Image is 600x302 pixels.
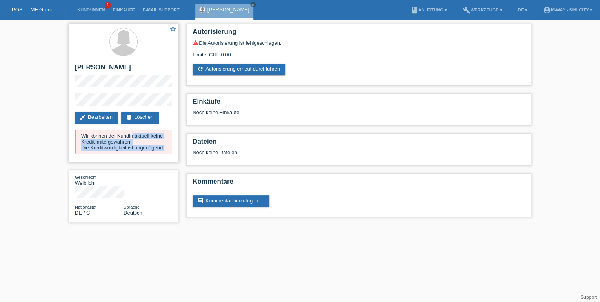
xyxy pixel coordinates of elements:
span: Deutschland / C / 15.09.2005 [75,210,90,216]
span: Geschlecht [75,175,96,180]
i: warning [193,40,199,46]
span: Sprache [124,205,140,209]
span: Nationalität [75,205,96,209]
i: account_circle [543,6,551,14]
a: editBearbeiten [75,112,118,124]
div: Wir können der Kundin aktuell keine Kreditlimite gewähren. Die Kreditwürdigkeit ist ungenügend. [75,130,172,154]
i: book [410,6,418,14]
a: Support [580,295,597,300]
a: [PERSON_NAME] [207,7,249,13]
a: close [250,2,256,7]
h2: [PERSON_NAME] [75,64,172,75]
div: Limite: CHF 0.00 [193,46,525,58]
i: build [463,6,471,14]
a: commentKommentar hinzufügen ... [193,195,269,207]
i: comment [197,198,204,204]
span: Deutsch [124,210,142,216]
a: account_circlem-way - Sihlcity ▾ [539,7,596,12]
a: Kund*innen [73,7,109,12]
a: deleteLöschen [121,112,159,124]
a: POS — MF Group [12,7,53,13]
i: close [251,3,255,7]
h2: Einkäufe [193,98,525,109]
a: Einkäufe [109,7,138,12]
a: E-Mail Support [139,7,184,12]
a: refreshAutorisierung erneut durchführen [193,64,285,75]
a: buildWerkzeuge ▾ [459,7,506,12]
i: refresh [197,66,204,72]
span: 1 [105,2,111,9]
i: edit [80,114,86,120]
div: Noch keine Einkäufe [193,109,525,121]
a: bookAnleitung ▾ [406,7,451,12]
h2: Dateien [193,138,525,149]
div: Noch keine Dateien [193,149,432,155]
a: star_border [169,25,176,34]
a: DE ▾ [514,7,531,12]
i: delete [126,114,132,120]
i: star_border [169,25,176,33]
div: Die Autorisierung ist fehlgeschlagen. [193,40,525,46]
div: Weiblich [75,174,124,186]
h2: Kommentare [193,178,525,189]
h2: Autorisierung [193,28,525,40]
